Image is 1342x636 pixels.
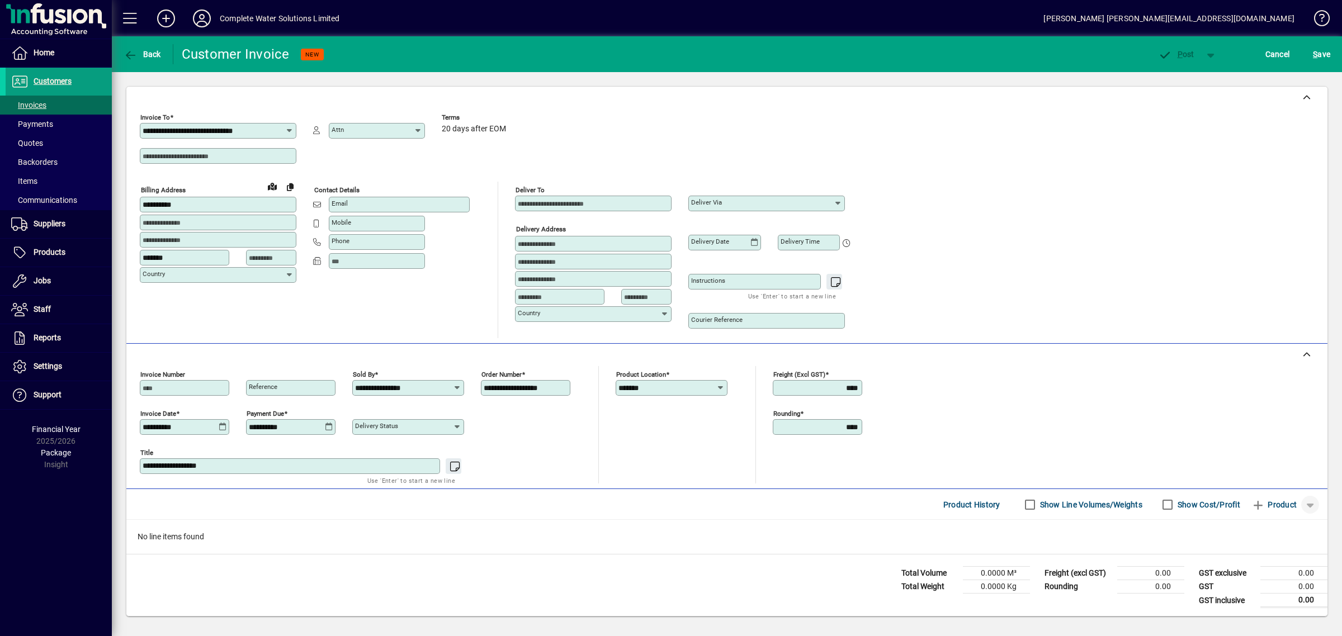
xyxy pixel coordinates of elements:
[34,77,72,86] span: Customers
[1306,2,1328,39] a: Knowledge Base
[247,410,284,417] mat-label: Payment due
[140,410,176,417] mat-label: Invoice date
[1313,50,1317,59] span: S
[6,296,112,324] a: Staff
[11,196,77,205] span: Communications
[1251,496,1297,514] span: Product
[281,178,299,196] button: Copy to Delivery address
[332,200,348,207] mat-label: Email
[353,371,375,378] mat-label: Sold by
[367,474,455,487] mat-hint: Use 'Enter' to start a new line
[34,362,62,371] span: Settings
[1178,50,1183,59] span: P
[121,44,164,64] button: Back
[442,114,509,121] span: Terms
[41,448,71,457] span: Package
[11,120,53,129] span: Payments
[34,305,51,314] span: Staff
[332,237,349,245] mat-label: Phone
[332,126,344,134] mat-label: Attn
[1117,567,1184,580] td: 0.00
[263,177,281,195] a: View on map
[140,371,185,378] mat-label: Invoice number
[518,309,540,317] mat-label: Country
[249,383,277,391] mat-label: Reference
[34,219,65,228] span: Suppliers
[11,158,58,167] span: Backorders
[773,371,825,378] mat-label: Freight (excl GST)
[748,289,836,302] mat-hint: Use 'Enter' to start a new line
[124,50,161,59] span: Back
[34,276,51,285] span: Jobs
[34,333,61,342] span: Reports
[6,324,112,352] a: Reports
[355,422,398,430] mat-label: Delivery status
[126,520,1327,554] div: No line items found
[1313,45,1330,63] span: ave
[1038,499,1142,510] label: Show Line Volumes/Weights
[1043,10,1294,27] div: [PERSON_NAME] [PERSON_NAME][EMAIL_ADDRESS][DOMAIN_NAME]
[11,177,37,186] span: Items
[1039,567,1117,580] td: Freight (excl GST)
[691,316,743,324] mat-label: Courier Reference
[11,101,46,110] span: Invoices
[1117,580,1184,594] td: 0.00
[896,580,963,594] td: Total Weight
[6,239,112,267] a: Products
[1310,44,1333,64] button: Save
[1260,567,1327,580] td: 0.00
[1265,45,1290,63] span: Cancel
[112,44,173,64] app-page-header-button: Back
[148,8,184,29] button: Add
[1175,499,1240,510] label: Show Cost/Profit
[1193,580,1260,594] td: GST
[140,449,153,457] mat-label: Title
[691,198,722,206] mat-label: Deliver via
[220,10,340,27] div: Complete Water Solutions Limited
[773,410,800,417] mat-label: Rounding
[11,139,43,148] span: Quotes
[1039,580,1117,594] td: Rounding
[691,277,725,284] mat-label: Instructions
[963,580,1030,594] td: 0.0000 Kg
[184,8,220,29] button: Profile
[34,390,62,399] span: Support
[6,381,112,409] a: Support
[1260,580,1327,594] td: 0.00
[1152,44,1200,64] button: Post
[6,134,112,153] a: Quotes
[691,238,729,245] mat-label: Delivery date
[6,96,112,115] a: Invoices
[1193,594,1260,607] td: GST inclusive
[1158,50,1194,59] span: ost
[6,210,112,238] a: Suppliers
[1260,594,1327,607] td: 0.00
[182,45,290,63] div: Customer Invoice
[6,191,112,210] a: Communications
[963,567,1030,580] td: 0.0000 M³
[6,353,112,381] a: Settings
[6,172,112,191] a: Items
[939,495,1005,515] button: Product History
[6,39,112,67] a: Home
[616,371,666,378] mat-label: Product location
[781,238,820,245] mat-label: Delivery time
[1263,44,1293,64] button: Cancel
[34,48,54,57] span: Home
[32,425,81,434] span: Financial Year
[1193,567,1260,580] td: GST exclusive
[442,125,506,134] span: 20 days after EOM
[6,153,112,172] a: Backorders
[332,219,351,226] mat-label: Mobile
[6,267,112,295] a: Jobs
[896,567,963,580] td: Total Volume
[516,186,545,194] mat-label: Deliver To
[943,496,1000,514] span: Product History
[481,371,522,378] mat-label: Order number
[34,248,65,257] span: Products
[6,115,112,134] a: Payments
[143,270,165,278] mat-label: Country
[140,113,170,121] mat-label: Invoice To
[1246,495,1302,515] button: Product
[305,51,319,58] span: NEW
